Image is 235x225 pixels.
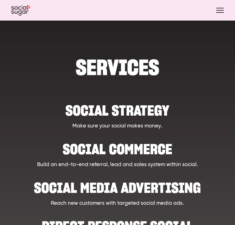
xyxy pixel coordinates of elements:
[26,98,209,117] h2: Social strategy
[26,122,209,130] p: Make sure your social makes money.
[26,98,209,130] a: Social strategy Make sure your social makes money.
[214,5,226,16] button: Open navigation menu
[26,175,209,208] a: Social Media Advertising Reach new customers with targeted social media ads.
[26,161,209,169] p: Build an end-to-end referral, lead and sales system within social.
[26,136,209,169] a: Social Commerce Build an end-to-end referral, lead and sales system within social.
[26,199,209,208] p: Reach new customers with targeted social media ads.
[11,5,30,16] img: SocialSugar
[26,136,209,156] h2: Social Commerce
[26,58,209,77] h1: SERVICES
[26,175,209,194] h2: Social Media Advertising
